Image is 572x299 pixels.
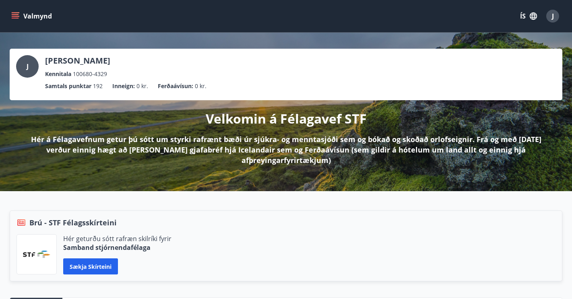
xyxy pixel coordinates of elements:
[112,82,135,91] p: Inneign :
[23,134,549,165] p: Hér á Félagavefnum getur þú sótt um styrki rafrænt bæði úr sjúkra- og menntasjóði sem og bókað og...
[136,82,148,91] span: 0 kr.
[158,82,193,91] p: Ferðaávísun :
[23,251,50,258] img: vjCaq2fThgY3EUYqSgpjEiBg6WP39ov69hlhuPVN.png
[45,55,110,66] p: [PERSON_NAME]
[206,110,367,128] p: Velkomin á Félagavef STF
[552,12,554,21] span: J
[73,70,107,78] span: 100680-4329
[63,243,171,252] p: Samband stjórnendafélaga
[10,9,55,23] button: menu
[543,6,562,26] button: J
[516,9,541,23] button: ÍS
[93,82,103,91] span: 192
[195,82,206,91] span: 0 kr.
[45,82,91,91] p: Samtals punktar
[29,217,117,228] span: Brú - STF Félagsskírteini
[27,62,29,71] span: J
[63,234,171,243] p: Hér geturðu sótt rafræn skilríki fyrir
[63,258,118,274] button: Sækja skírteini
[45,70,71,78] p: Kennitala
